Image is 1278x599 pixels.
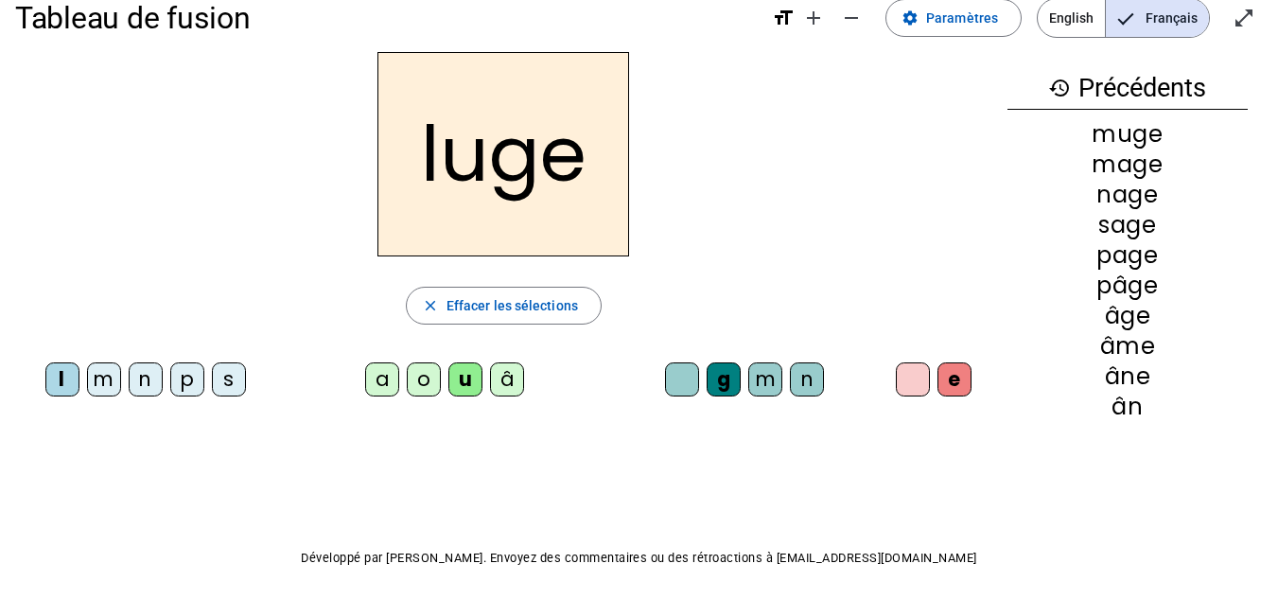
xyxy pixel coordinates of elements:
mat-icon: open_in_full [1233,7,1255,29]
div: e [937,362,972,396]
mat-icon: format_size [772,7,795,29]
div: m [87,362,121,396]
div: ân [1007,396,1248,418]
div: â [490,362,524,396]
div: âne [1007,365,1248,388]
div: âme [1007,335,1248,358]
div: âge [1007,305,1248,327]
mat-icon: add [802,7,825,29]
div: mage [1007,153,1248,176]
div: sage [1007,214,1248,237]
mat-icon: remove [840,7,863,29]
p: Développé par [PERSON_NAME]. Envoyez des commentaires ou des rétroactions à [EMAIL_ADDRESS][DOMAI... [15,547,1263,570]
div: g [707,362,741,396]
button: Effacer les sélections [406,287,602,325]
div: nage [1007,184,1248,206]
div: o [407,362,441,396]
div: s [212,362,246,396]
mat-icon: history [1048,77,1071,99]
div: muge [1007,123,1248,146]
h2: luge [377,52,629,256]
div: page [1007,244,1248,267]
div: n [129,362,163,396]
h3: Précédents [1007,67,1248,110]
div: m [748,362,782,396]
div: pâge [1007,274,1248,297]
mat-icon: settings [902,9,919,26]
span: Effacer les sélections [446,294,578,317]
mat-icon: close [422,297,439,314]
div: l [45,362,79,396]
span: Paramètres [926,7,998,29]
div: u [448,362,482,396]
div: n [790,362,824,396]
div: a [365,362,399,396]
div: p [170,362,204,396]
